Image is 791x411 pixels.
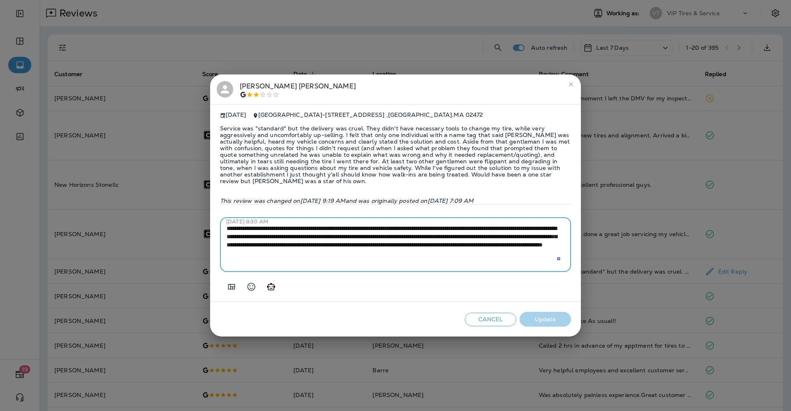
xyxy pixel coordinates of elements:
textarea: To enrich screen reader interactions, please activate Accessibility in Grammarly extension settings [227,224,564,265]
button: Add in a premade template [223,279,240,295]
span: Service was "standard" but the delivery was cruel. They didn't have necessary tools to change my ... [220,118,571,191]
span: [DATE] [220,111,246,118]
span: and was originally posted on [DATE] 7:09 AM [346,197,474,204]
span: [GEOGRAPHIC_DATA] - [STREET_ADDRESS] , [GEOGRAPHIC_DATA] , MA 02472 [258,111,483,118]
p: This review was changed on [DATE] 9:19 AM [220,197,571,204]
button: Cancel [465,313,516,326]
button: close [564,78,578,91]
div: [PERSON_NAME] [PERSON_NAME] [240,81,356,98]
button: Select an emoji [243,279,260,295]
button: Generate AI response [263,279,279,295]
